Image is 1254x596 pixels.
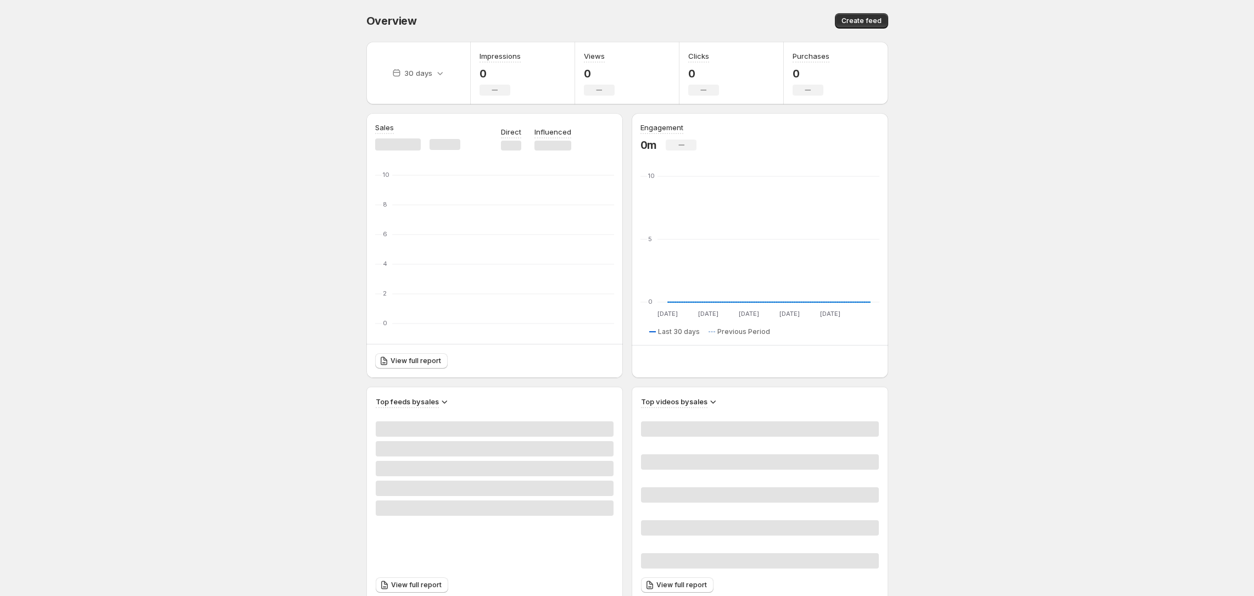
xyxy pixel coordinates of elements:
span: Create feed [841,16,882,25]
text: 0 [648,298,653,305]
p: 30 days [404,68,432,79]
text: [DATE] [779,310,799,318]
span: Previous Period [717,327,770,336]
h3: Top videos by sales [641,396,707,407]
text: 4 [383,260,387,268]
span: Last 30 days [658,327,700,336]
a: View full report [376,577,448,593]
text: 8 [383,200,387,208]
text: [DATE] [698,310,718,318]
a: View full report [641,577,714,593]
h3: Purchases [793,51,829,62]
p: 0 [688,67,719,80]
p: 0 [793,67,829,80]
p: 0m [640,138,657,152]
span: View full report [391,357,441,365]
text: 10 [648,172,655,180]
span: View full report [391,581,442,589]
h3: Views [584,51,605,62]
text: [DATE] [820,310,840,318]
h3: Clicks [688,51,709,62]
h3: Engagement [640,122,683,133]
text: 0 [383,319,387,327]
p: 0 [584,67,615,80]
span: View full report [656,581,707,589]
a: View full report [375,353,448,369]
text: 10 [383,171,389,179]
h3: Sales [375,122,394,133]
text: 2 [383,289,387,297]
span: Overview [366,14,417,27]
text: [DATE] [738,310,759,318]
p: 0 [480,67,521,80]
button: Create feed [835,13,888,29]
h3: Top feeds by sales [376,396,439,407]
text: [DATE] [657,310,677,318]
p: Direct [501,126,521,137]
p: Influenced [534,126,571,137]
text: 6 [383,230,387,238]
text: 5 [648,235,652,243]
h3: Impressions [480,51,521,62]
